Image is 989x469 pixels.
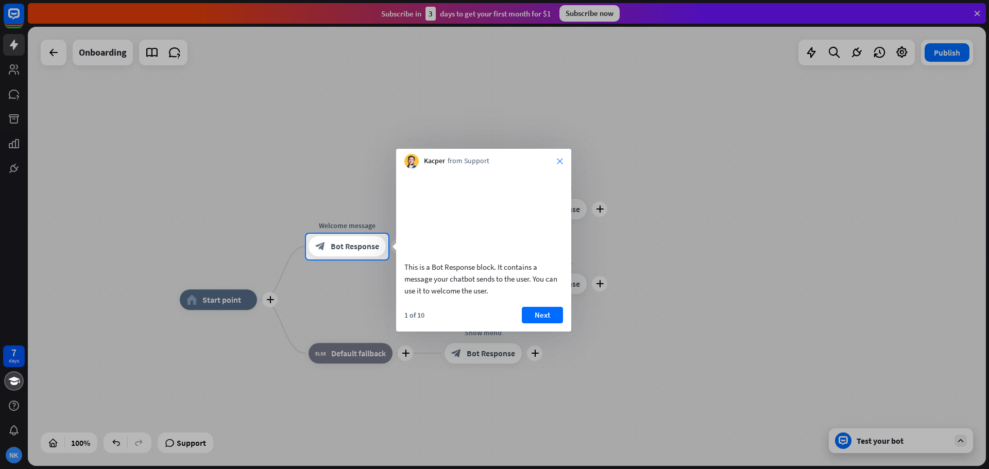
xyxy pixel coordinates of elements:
[522,307,563,323] button: Next
[448,156,489,166] span: from Support
[315,241,326,252] i: block_bot_response
[557,158,563,164] i: close
[404,261,563,297] div: This is a Bot Response block. It contains a message your chatbot sends to the user. You can use i...
[404,310,424,320] div: 1 of 10
[8,4,39,35] button: Open LiveChat chat widget
[331,241,379,252] span: Bot Response
[424,156,445,166] span: Kacper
